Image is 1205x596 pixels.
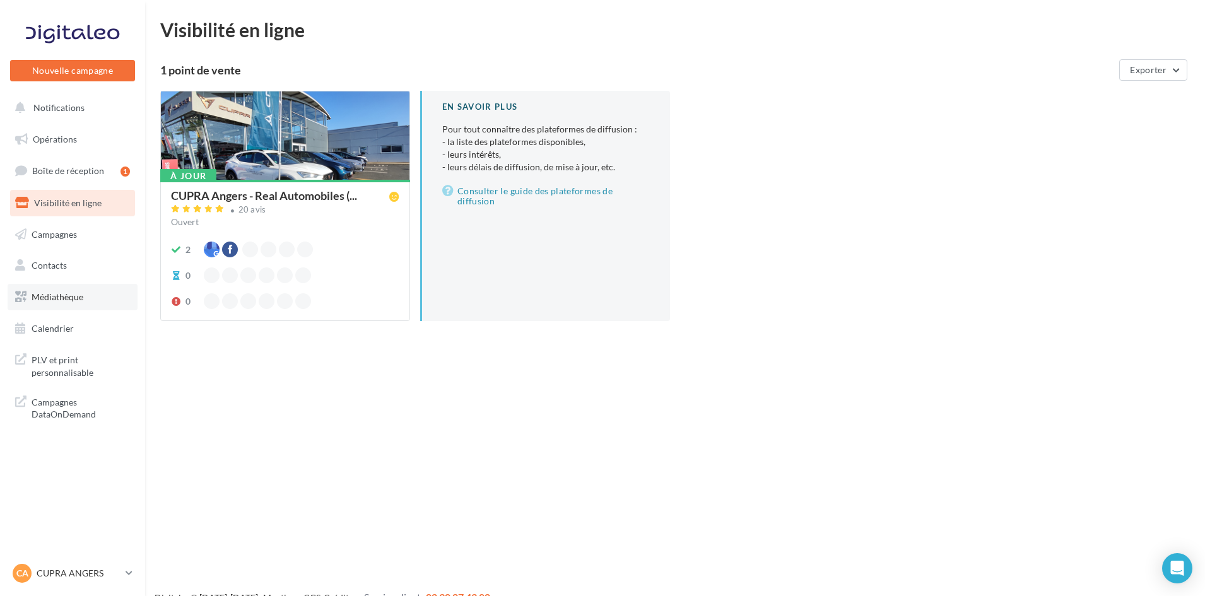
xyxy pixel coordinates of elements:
[32,228,77,239] span: Campagnes
[185,295,191,308] div: 0
[160,20,1190,39] div: Visibilité en ligne
[8,252,138,279] a: Contacts
[8,389,138,426] a: Campagnes DataOnDemand
[8,190,138,216] a: Visibilité en ligne
[8,284,138,310] a: Médiathèque
[1162,553,1192,583] div: Open Intercom Messenger
[8,95,132,121] button: Notifications
[442,161,650,173] li: - leurs délais de diffusion, de mise à jour, etc.
[442,148,650,161] li: - leurs intérêts,
[32,323,74,334] span: Calendrier
[171,203,399,218] a: 20 avis
[32,351,130,378] span: PLV et print personnalisable
[171,190,357,201] span: CUPRA Angers - Real Automobiles (...
[171,216,199,227] span: Ouvert
[33,102,85,113] span: Notifications
[442,123,650,173] p: Pour tout connaître des plateformes de diffusion :
[33,134,77,144] span: Opérations
[1130,64,1167,75] span: Exporter
[32,394,130,421] span: Campagnes DataOnDemand
[8,126,138,153] a: Opérations
[34,197,102,208] span: Visibilité en ligne
[16,567,28,580] span: CA
[32,291,83,302] span: Médiathèque
[442,136,650,148] li: - la liste des plateformes disponibles,
[185,269,191,282] div: 0
[1119,59,1187,81] button: Exporter
[442,101,650,113] div: En savoir plus
[160,169,216,183] div: À jour
[32,260,67,271] span: Contacts
[120,167,130,177] div: 1
[32,165,104,176] span: Boîte de réception
[8,315,138,342] a: Calendrier
[8,346,138,383] a: PLV et print personnalisable
[442,184,650,209] a: Consulter le guide des plateformes de diffusion
[160,64,1114,76] div: 1 point de vente
[10,60,135,81] button: Nouvelle campagne
[8,157,138,184] a: Boîte de réception1
[8,221,138,248] a: Campagnes
[37,567,120,580] p: CUPRA ANGERS
[238,206,266,214] div: 20 avis
[185,243,191,256] div: 2
[10,561,135,585] a: CA CUPRA ANGERS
